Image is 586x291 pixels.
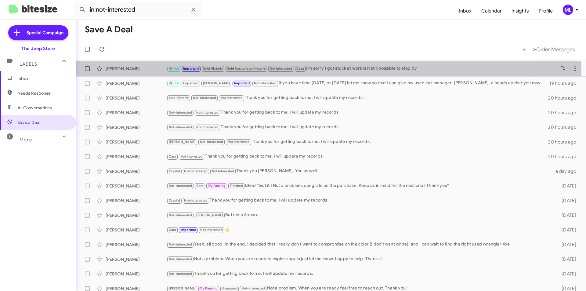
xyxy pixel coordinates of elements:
[106,66,167,72] div: [PERSON_NAME]
[193,96,216,100] span: Not-Interested
[200,286,218,290] span: Try Pausing
[549,80,581,86] div: 19 hours ago
[552,212,581,218] div: [DATE]
[20,61,37,67] span: Labels
[167,94,548,101] div: Thank you for getting back to me. I will update my records.
[476,2,507,20] a: Calendar
[169,272,192,276] span: Not-Interested
[169,111,192,115] span: Not-Interested
[548,124,581,130] div: 20 hours ago
[548,139,581,145] div: 20 hours ago
[196,111,219,115] span: Not Interested
[167,124,548,131] div: Thank you for getting back to me. I will update my records.
[169,257,192,261] span: Not-Interested
[17,119,40,125] span: Save a Deal
[454,2,476,20] a: Inbox
[534,2,558,20] a: Profile
[169,96,189,100] span: Sold Historic
[106,168,167,174] div: [PERSON_NAME]
[167,241,552,248] div: Yeah, all good. In the end, I decided that I really don't want to compromise on the color (I don'...
[222,286,237,290] span: Unpaused
[552,256,581,262] div: [DATE]
[169,184,192,188] span: Not-Interested
[17,75,69,82] span: Inbox
[203,81,230,85] span: [PERSON_NAME]
[212,169,234,173] span: Not Interested
[106,183,167,189] div: [PERSON_NAME]
[208,184,226,188] span: Try Pausing
[183,81,199,85] span: Unpaused
[227,140,250,144] span: Not Interested
[552,168,581,174] div: a day ago
[167,65,557,72] div: I'm sorry I got stuck at work is it still possible to stop by
[106,95,167,101] div: [PERSON_NAME]
[563,5,573,15] div: ML
[519,43,579,56] nav: Page navigation example
[552,183,581,189] div: [DATE]
[529,43,579,56] button: Next
[85,25,133,35] h1: Save a Deal
[507,2,534,20] a: Insights
[180,155,203,158] span: Not Interested
[27,30,63,36] span: Special Campaign
[180,228,196,232] span: Important
[552,198,581,204] div: [DATE]
[106,80,167,86] div: [PERSON_NAME]
[167,138,548,145] div: Thank you for getting back to me. I will update my records.
[552,227,581,233] div: [DATE]
[200,228,223,232] span: Not Interested
[523,45,526,53] span: «
[167,256,552,263] div: Not a problem. When you are ready to explore again just let me know. happy to help. Thanks !
[196,125,219,129] span: Not Interested
[169,286,196,290] span: [PERSON_NAME]
[106,198,167,204] div: [PERSON_NAME]
[169,213,192,217] span: Not-Interested
[558,5,579,15] button: ML
[167,212,552,219] div: But not a Sahara.
[17,105,52,111] span: All Conversations
[548,110,581,116] div: 20 hours ago
[183,67,199,71] span: Important
[200,140,223,144] span: Not-Interested
[167,153,548,160] div: Thank you for getting back to me. I will update my records.
[169,242,192,246] span: Not-Interested
[519,43,530,56] button: Previous
[169,81,179,85] span: 🔥 Hot
[74,2,202,17] input: Search
[169,140,196,144] span: [PERSON_NAME]
[169,228,176,232] span: Cara
[552,271,581,277] div: [DATE]
[17,90,69,96] span: Needs Response
[20,137,32,143] span: More
[169,169,180,173] span: Crystal
[241,286,265,290] span: Not-Interested
[169,198,180,202] span: Crystal
[167,109,548,116] div: Thank you for getting back to me. I will update my records.
[196,213,223,217] span: [PERSON_NAME]
[230,184,243,188] span: Finished
[106,154,167,160] div: [PERSON_NAME]
[203,67,223,71] span: Sold Historic
[254,81,277,85] span: Not Interested
[106,139,167,145] div: [PERSON_NAME]
[167,270,552,277] div: Thank you for getting back to me. I will update my records.
[196,184,204,188] span: Cara
[167,182,552,189] div: Liked “Got it ! Not a problem, congrats on the purchase. Keep us in mind for the next one ! Thank...
[167,168,552,175] div: Thank you [PERSON_NAME]. You as well.
[548,95,581,101] div: 20 hours ago
[167,226,552,233] div: 👍
[21,45,55,52] div: The Jeep Store
[106,212,167,218] div: [PERSON_NAME]
[548,154,581,160] div: 20 hours ago
[184,169,208,173] span: Not-Interested
[552,242,581,248] div: [DATE]
[533,45,536,53] span: »
[106,124,167,130] div: [PERSON_NAME]
[169,125,192,129] span: Not-Interested
[184,198,208,202] span: Not-Interested
[8,25,68,40] a: Special Campaign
